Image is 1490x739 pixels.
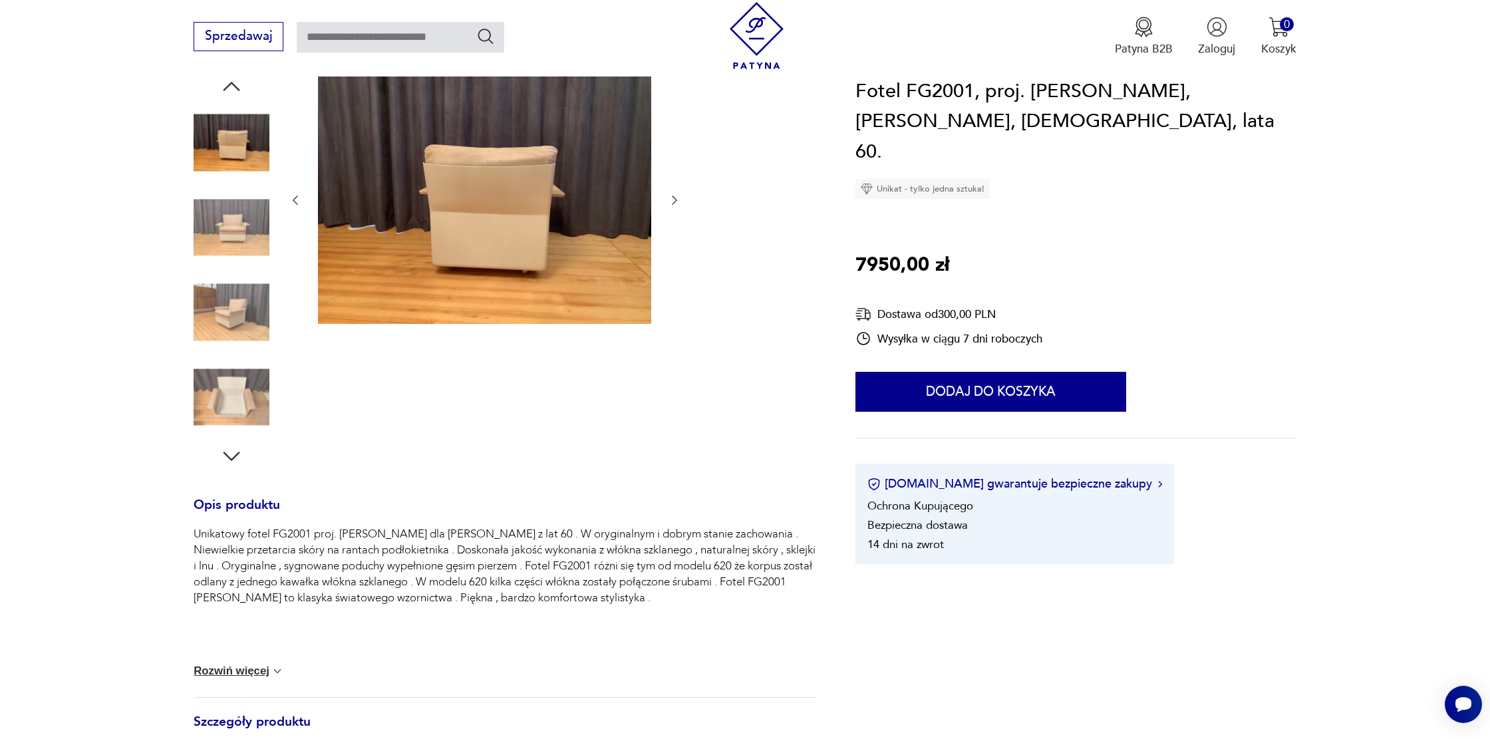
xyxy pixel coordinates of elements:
img: Zdjęcie produktu Fotel FG2001, proj. Dieter Rams, Wolfgang Feierbach, Niemcy, lata 60. [194,105,269,181]
h1: Fotel FG2001, proj. [PERSON_NAME], [PERSON_NAME], [DEMOGRAPHIC_DATA], lata 60. [855,76,1296,168]
img: Ikona strzałki w prawo [1158,481,1162,488]
p: 7950,00 zł [855,251,949,281]
button: Dodaj do koszyka [855,372,1126,412]
img: Ikona dostawy [855,307,871,323]
img: Zdjęcie produktu Fotel FG2001, proj. Dieter Rams, Wolfgang Feierbach, Niemcy, lata 60. [318,74,651,325]
div: Dostawa od 300,00 PLN [855,307,1042,323]
div: 0 [1280,17,1294,31]
p: Patyna B2B [1115,41,1173,57]
p: Koszyk [1261,41,1296,57]
button: Rozwiń więcej [194,665,284,678]
li: Bezpieczna dostawa [867,518,968,533]
div: Wysyłka w ciągu 7 dni roboczych [855,331,1042,347]
img: Zdjęcie produktu Fotel FG2001, proj. Dieter Rams, Wolfgang Feierbach, Niemcy, lata 60. [194,190,269,265]
img: chevron down [271,665,284,678]
img: Ikona koszyka [1268,17,1289,37]
button: Patyna B2B [1115,17,1173,57]
iframe: Smartsupp widget button [1445,686,1482,723]
button: Szukaj [476,27,496,46]
li: Ochrona Kupującego [867,499,973,514]
p: Unikatowy fotel FG2001 proj. [PERSON_NAME] dla [PERSON_NAME] z lat 60 . W oryginalnym i dobrym st... [194,526,817,606]
button: Sprzedawaj [194,22,283,51]
img: Zdjęcie produktu Fotel FG2001, proj. Dieter Rams, Wolfgang Feierbach, Niemcy, lata 60. [194,275,269,351]
img: Zdjęcie produktu Fotel FG2001, proj. Dieter Rams, Wolfgang Feierbach, Niemcy, lata 60. [194,359,269,435]
p: Zaloguj [1198,41,1235,57]
img: Ikonka użytkownika [1207,17,1227,37]
div: Unikat - tylko jedna sztuka! [855,180,990,200]
button: 0Koszyk [1261,17,1296,57]
h3: Opis produktu [194,500,817,527]
button: Zaloguj [1198,17,1235,57]
img: Patyna - sklep z meblami i dekoracjami vintage [723,2,790,69]
img: Ikona medalu [1133,17,1154,37]
img: Ikona diamentu [861,184,873,196]
a: Sprzedawaj [194,32,283,43]
button: [DOMAIN_NAME] gwarantuje bezpieczne zakupy [867,476,1162,493]
img: Ikona certyfikatu [867,478,881,491]
li: 14 dni na zwrot [867,537,944,553]
a: Ikona medaluPatyna B2B [1115,17,1173,57]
